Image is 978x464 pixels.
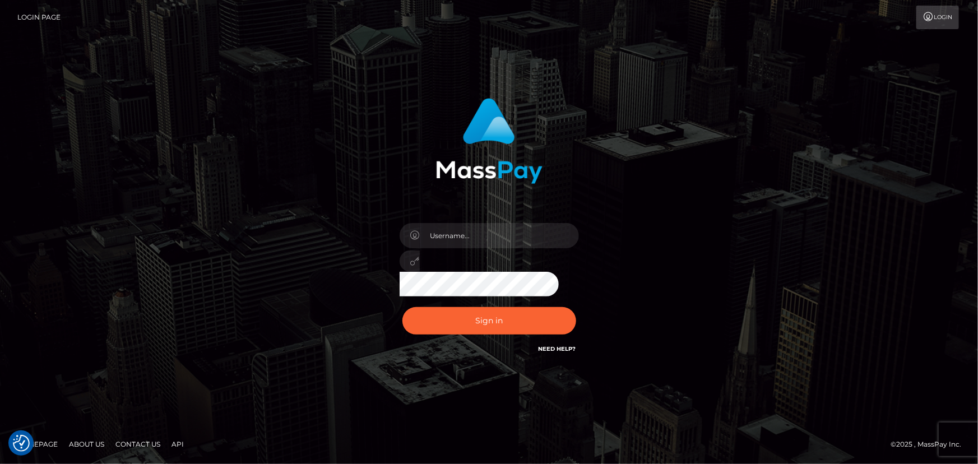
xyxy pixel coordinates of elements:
[420,223,579,248] input: Username...
[17,6,61,29] a: Login Page
[916,6,959,29] a: Login
[402,307,576,335] button: Sign in
[111,435,165,453] a: Contact Us
[64,435,109,453] a: About Us
[12,435,62,453] a: Homepage
[891,438,970,451] div: © 2025 , MassPay Inc.
[167,435,188,453] a: API
[13,435,30,452] img: Revisit consent button
[13,435,30,452] button: Consent Preferences
[539,345,576,352] a: Need Help?
[436,98,543,184] img: MassPay Login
